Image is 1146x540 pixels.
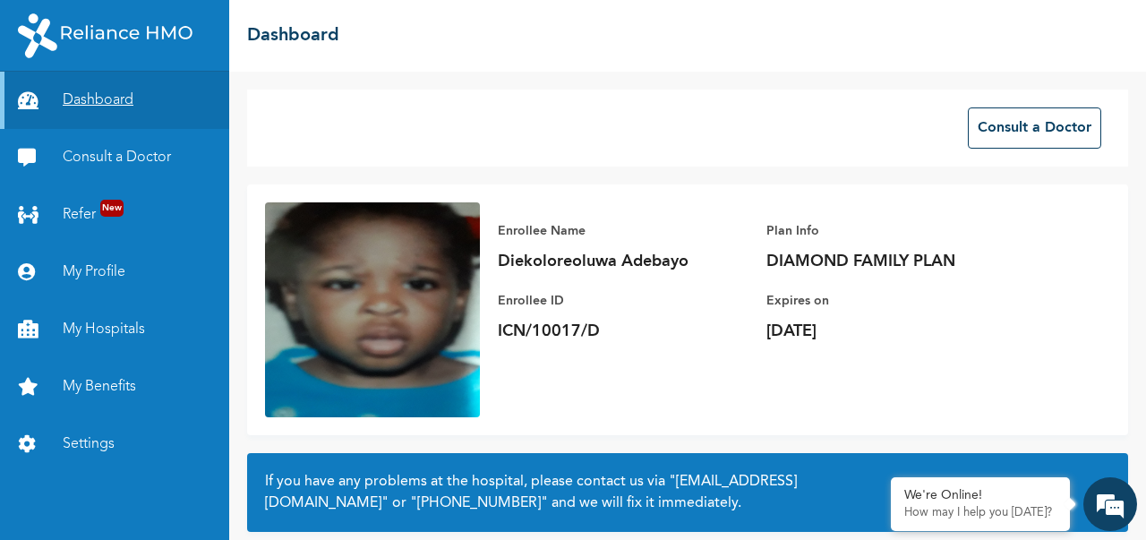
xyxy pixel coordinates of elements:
[410,496,548,510] a: "[PHONE_NUMBER]"
[18,13,192,58] img: RelianceHMO's Logo
[766,251,1017,272] p: DIAMOND FAMILY PLAN
[498,220,748,242] p: Enrollee Name
[265,202,480,417] img: Enrollee
[100,200,124,217] span: New
[9,480,175,493] span: Conversation
[766,321,1017,342] p: [DATE]
[904,488,1056,503] div: We're Online!
[93,100,301,124] div: Chat with us now
[498,290,748,312] p: Enrollee ID
[33,90,73,134] img: d_794563401_company_1708531726252_794563401
[904,506,1056,520] p: How may I help you today?
[294,9,337,52] div: Minimize live chat window
[766,290,1017,312] p: Expires on
[104,174,247,355] span: We're online!
[498,251,748,272] p: Diekoloreoluwa Adebayo
[498,321,748,342] p: ICN/10017/D
[766,220,1017,242] p: Plan Info
[265,471,1110,514] h2: If you have any problems at the hospital, please contact us via or and we will fix it immediately.
[968,107,1101,149] button: Consult a Doctor
[9,386,341,449] textarea: Type your message and hit 'Enter'
[175,449,342,504] div: FAQs
[247,22,339,49] h2: Dashboard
